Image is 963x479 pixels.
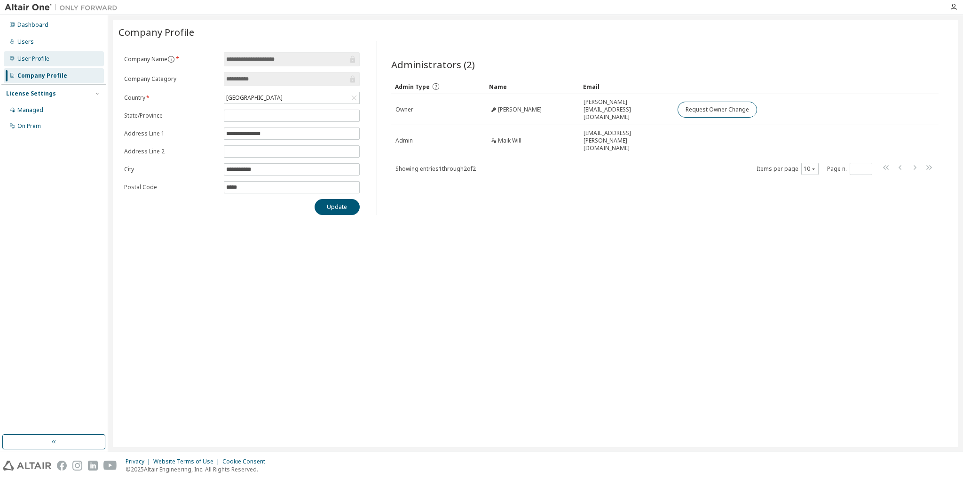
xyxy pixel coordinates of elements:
[678,102,757,118] button: Request Owner Change
[124,94,218,102] label: Country
[395,83,430,91] span: Admin Type
[498,106,542,113] span: [PERSON_NAME]
[17,72,67,80] div: Company Profile
[827,163,872,175] span: Page n.
[103,461,117,471] img: youtube.svg
[57,461,67,471] img: facebook.svg
[17,55,49,63] div: User Profile
[584,98,669,121] span: [PERSON_NAME][EMAIL_ADDRESS][DOMAIN_NAME]
[395,165,476,173] span: Showing entries 1 through 2 of 2
[124,184,218,191] label: Postal Code
[17,38,34,46] div: Users
[225,93,284,103] div: [GEOGRAPHIC_DATA]
[17,122,41,130] div: On Prem
[315,199,360,215] button: Update
[498,137,521,144] span: Maik Will
[167,56,175,63] button: information
[124,130,218,137] label: Address Line 1
[88,461,98,471] img: linkedin.svg
[126,465,271,473] p: © 2025 Altair Engineering, Inc. All Rights Reserved.
[17,21,48,29] div: Dashboard
[3,461,51,471] img: altair_logo.svg
[124,75,218,83] label: Company Category
[6,90,56,97] div: License Settings
[583,79,670,94] div: Email
[153,458,222,465] div: Website Terms of Use
[804,165,816,173] button: 10
[72,461,82,471] img: instagram.svg
[126,458,153,465] div: Privacy
[124,166,218,173] label: City
[489,79,576,94] div: Name
[124,112,218,120] label: State/Province
[118,25,194,39] span: Company Profile
[584,129,669,152] span: [EMAIL_ADDRESS][PERSON_NAME][DOMAIN_NAME]
[391,58,475,71] span: Administrators (2)
[124,148,218,155] label: Address Line 2
[5,3,122,12] img: Altair One
[757,163,819,175] span: Items per page
[222,458,271,465] div: Cookie Consent
[395,106,413,113] span: Owner
[124,56,218,63] label: Company Name
[224,92,359,104] div: [GEOGRAPHIC_DATA]
[395,137,413,144] span: Admin
[17,106,43,114] div: Managed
